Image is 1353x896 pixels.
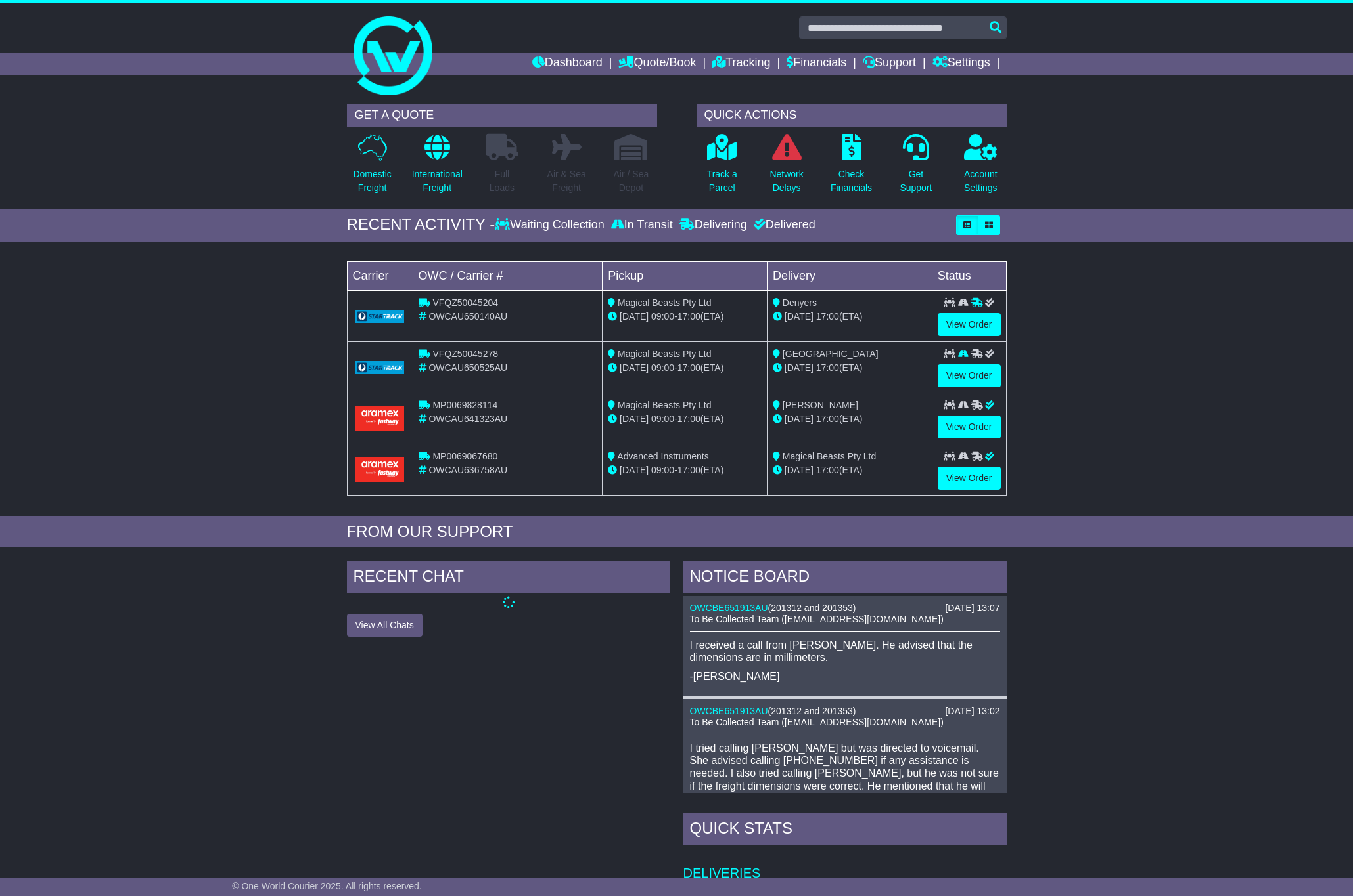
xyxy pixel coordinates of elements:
span: Magical Beasts Pty Ltd [783,451,876,461]
span: Magical Beasts Pty Ltd [618,349,711,359]
span: 17:00 [677,362,700,373]
button: View All Chats [347,614,423,637]
a: NetworkDelays [769,133,804,202]
td: Carrier [347,261,413,290]
span: MP0069067680 [432,451,497,461]
span: 17:00 [677,465,700,475]
a: InternationalFreight [411,133,463,202]
div: Delivering [676,218,750,232]
div: - (ETA) [608,463,762,477]
td: Delivery [767,261,932,290]
span: Denyers [783,297,817,308]
p: Account Settings [964,167,998,195]
p: Check Financials [831,167,872,195]
div: [DATE] 13:02 [945,706,999,717]
div: - (ETA) [608,361,762,375]
p: Domestic Freight [353,167,391,195]
div: RECENT CHAT [347,561,670,596]
span: © One World Courier 2025. All rights reserved. [232,881,422,891]
span: [DATE] [785,414,814,424]
div: (ETA) [773,463,927,477]
img: GetCarrierServiceLogo [355,310,405,323]
span: 09:00 [651,311,674,322]
a: View Order [938,467,1001,490]
span: Advanced Instruments [617,451,708,461]
div: (ETA) [773,412,927,426]
div: Delivered [750,218,815,232]
div: [DATE] 13:07 [945,603,999,614]
a: Financials [787,53,846,75]
p: Air / Sea Depot [614,167,649,195]
a: Quote/Book [618,53,696,75]
div: FROM OUR SUPPORT [347,523,1007,542]
span: OWCAU650525AU [428,362,507,373]
span: 09:00 [651,465,674,475]
a: Settings [932,53,990,75]
span: Magical Beasts Pty Ltd [618,297,711,308]
p: International Freight [412,167,463,195]
div: ( ) [690,706,1000,717]
img: Aramex.png [355,406,405,430]
span: 17:00 [677,311,700,322]
div: (ETA) [773,310,927,324]
span: 17:00 [677,414,700,424]
a: Support [863,53,916,75]
td: OWC / Carrier # [413,261,603,290]
p: Air & Sea Freight [547,167,586,195]
span: OWCAU650140AU [428,311,507,322]
a: OWCBE651913AU [690,603,768,613]
span: Magical Beasts Pty Ltd [618,400,711,410]
span: 201312 and 201353 [771,603,853,613]
span: 17:00 [816,465,839,475]
span: [GEOGRAPHIC_DATA] [783,349,879,359]
span: VFQZ50045278 [432,349,498,359]
a: Tracking [712,53,770,75]
div: RECENT ACTIVITY - [347,215,495,234]
span: [DATE] [785,465,814,475]
span: [DATE] [620,362,649,373]
div: (ETA) [773,361,927,375]
span: 17:00 [816,414,839,424]
div: GET A QUOTE [347,104,657,127]
p: Get Support [900,167,932,195]
span: [DATE] [785,362,814,373]
a: AccountSettings [963,133,998,202]
a: View Order [938,313,1001,336]
div: Quick Stats [683,813,1007,848]
span: MP0069828114 [432,400,497,410]
a: Track aParcel [706,133,738,202]
p: Full Loads [486,167,518,195]
span: [PERSON_NAME] [783,400,858,410]
td: Pickup [603,261,768,290]
span: To Be Collected Team ([EMAIL_ADDRESS][DOMAIN_NAME]) [690,717,944,727]
div: Waiting Collection [495,218,607,232]
p: I tried calling [PERSON_NAME] but was directed to voicemail. She advised calling [PHONE_NUMBER] i... [690,742,1000,805]
img: Aramex.png [355,457,405,481]
div: ( ) [690,603,1000,614]
span: [DATE] [620,311,649,322]
a: View Order [938,364,1001,387]
p: Network Delays [769,167,803,195]
span: [DATE] [785,311,814,322]
a: GetSupport [899,133,932,202]
span: To Be Collected Team ([EMAIL_ADDRESS][DOMAIN_NAME]) [690,614,944,624]
span: [DATE] [620,414,649,424]
a: CheckFinancials [830,133,873,202]
td: Deliveries [683,848,1007,882]
div: NOTICE BOARD [683,561,1007,596]
a: Dashboard [532,53,603,75]
span: OWCAU641323AU [428,414,507,424]
span: 17:00 [816,311,839,322]
p: -[PERSON_NAME] [690,670,1000,683]
div: QUICK ACTIONS [697,104,1007,127]
span: VFQZ50045204 [432,297,498,308]
span: OWCAU636758AU [428,465,507,475]
a: OWCBE651913AU [690,706,768,716]
span: [DATE] [620,465,649,475]
td: Status [932,261,1006,290]
a: DomesticFreight [352,133,392,202]
div: - (ETA) [608,310,762,324]
div: In Transit [608,218,676,232]
a: View Order [938,416,1001,438]
p: I received a call from [PERSON_NAME]. He advised that the dimensions are in millimeters. [690,639,1000,664]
